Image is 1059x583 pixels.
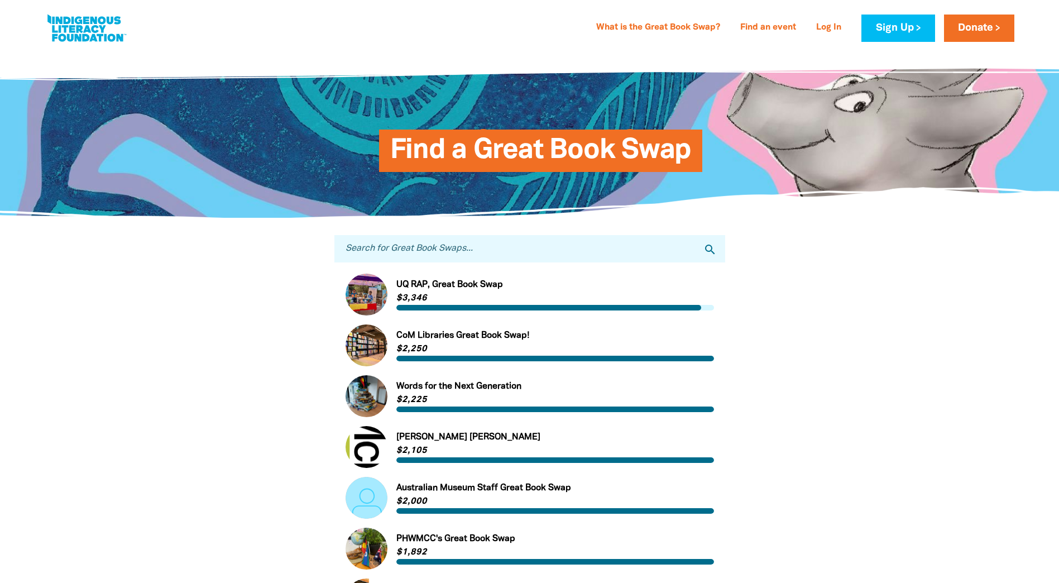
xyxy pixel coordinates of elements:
[861,15,935,42] a: Sign Up
[944,15,1014,42] a: Donate
[590,19,727,37] a: What is the Great Book Swap?
[809,19,848,37] a: Log In
[734,19,803,37] a: Find an event
[390,138,692,172] span: Find a Great Book Swap
[703,243,717,256] i: search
